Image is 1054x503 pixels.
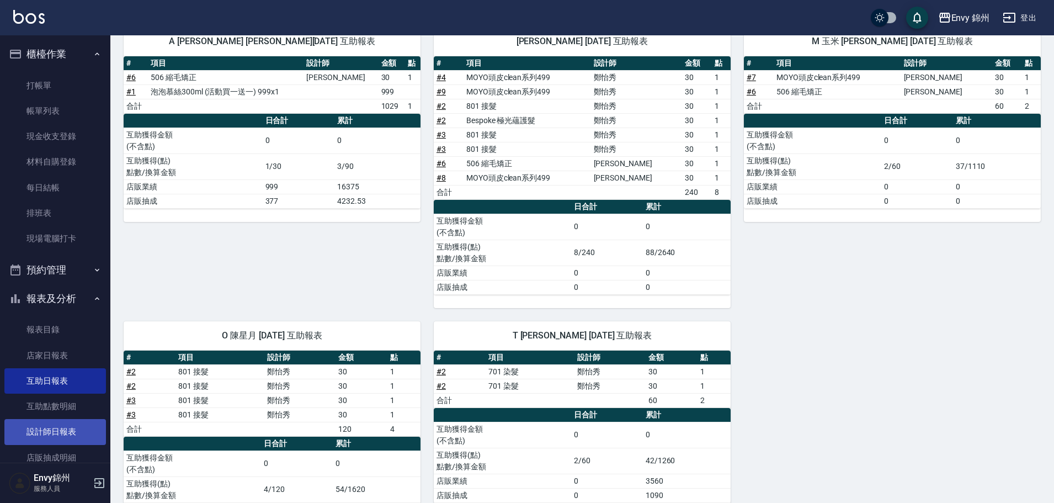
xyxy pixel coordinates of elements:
th: 設計師 [591,56,682,71]
table: a dense table [124,114,420,209]
td: 1090 [643,488,731,502]
td: 1 [405,70,420,84]
td: 377 [263,194,335,208]
td: MOYO頭皮clean系列499 [464,70,591,84]
td: 互助獲得金額 (不含點) [434,214,571,240]
td: 0 [643,422,731,448]
td: 0 [643,266,731,280]
span: T [PERSON_NAME] [DATE] 互助報表 [447,330,717,341]
td: 506 縮毛矯正 [464,156,591,171]
td: 1 [387,407,420,422]
a: #6 [126,73,136,82]
a: 材料自購登錄 [4,149,106,174]
td: 2/60 [571,448,643,474]
a: #6 [436,159,446,168]
td: 801 接髮 [464,142,591,156]
a: #3 [126,410,136,419]
a: 現場電腦打卡 [4,226,106,251]
td: 240 [682,185,712,199]
td: 0 [881,194,953,208]
a: #2 [436,116,446,125]
td: 互助獲得金額 (不含點) [744,128,881,153]
button: 登出 [998,8,1041,28]
td: 30 [682,128,712,142]
a: #4 [436,73,446,82]
table: a dense table [744,56,1041,114]
a: #2 [126,367,136,376]
td: 30 [336,407,387,422]
th: 累計 [953,114,1041,128]
td: 0 [643,214,731,240]
td: 42/1260 [643,448,731,474]
td: MOYO頭皮clean系列499 [464,171,591,185]
a: 店販抽成明細 [4,445,106,470]
th: 項目 [148,56,304,71]
td: 店販業績 [434,266,571,280]
td: 互助獲得金額 (不含點) [124,451,261,476]
button: 櫃檯作業 [4,40,106,68]
td: 合計 [124,422,175,436]
th: 金額 [992,56,1022,71]
th: 設計師 [901,56,992,71]
td: 店販抽成 [434,488,571,502]
a: #3 [436,130,446,139]
td: 37/1110 [953,153,1041,179]
td: 88/2640 [643,240,731,266]
td: 1 [1022,70,1041,84]
td: 801 接髮 [175,379,264,393]
td: 泡泡慕絲300ml (活動買一送一) 999x1 [148,84,304,99]
th: 累計 [643,408,731,422]
th: 點 [698,351,731,365]
th: 日合計 [571,200,643,214]
td: 1 [1022,84,1041,99]
a: #3 [126,396,136,405]
span: M 玉米 [PERSON_NAME] [DATE] 互助報表 [757,36,1028,47]
a: 現金收支登錄 [4,124,106,149]
td: 0 [334,128,420,153]
td: 30 [336,393,387,407]
td: 1 [712,99,731,113]
a: 排班表 [4,200,106,226]
a: #6 [747,87,756,96]
td: 店販抽成 [124,194,263,208]
a: 報表目錄 [4,317,106,342]
td: 0 [643,280,731,294]
td: 30 [379,70,406,84]
td: 506 縮毛矯正 [148,70,304,84]
td: 1 [387,379,420,393]
td: 8/240 [571,240,643,266]
td: 801 接髮 [464,128,591,142]
span: O 陳星月 [DATE] 互助報表 [137,330,407,341]
td: 1 [712,113,731,128]
th: 日合計 [881,114,953,128]
td: 30 [992,84,1022,99]
th: # [124,56,148,71]
td: 1 [698,364,731,379]
td: 鄭怡秀 [264,364,336,379]
table: a dense table [124,351,420,437]
td: 801 接髮 [175,393,264,407]
td: 1 [387,393,420,407]
th: 日合計 [261,437,333,451]
img: Logo [13,10,45,24]
th: 金額 [336,351,387,365]
td: 1/30 [263,153,335,179]
td: 506 縮毛矯正 [774,84,901,99]
td: Bespoke 極光蘊護髮 [464,113,591,128]
div: Envy 錦州 [951,11,990,25]
td: 30 [992,70,1022,84]
th: 金額 [646,351,698,365]
td: 701 染髮 [486,364,574,379]
th: 點 [405,56,420,71]
td: 30 [682,99,712,113]
a: #8 [436,173,446,182]
td: 鄭怡秀 [591,128,682,142]
td: 999 [263,179,335,194]
th: 點 [1022,56,1041,71]
td: MOYO頭皮clean系列499 [464,84,591,99]
img: Person [9,472,31,494]
th: 點 [387,351,420,365]
td: [PERSON_NAME] [591,171,682,185]
td: 0 [571,266,643,280]
td: 店販抽成 [434,280,571,294]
